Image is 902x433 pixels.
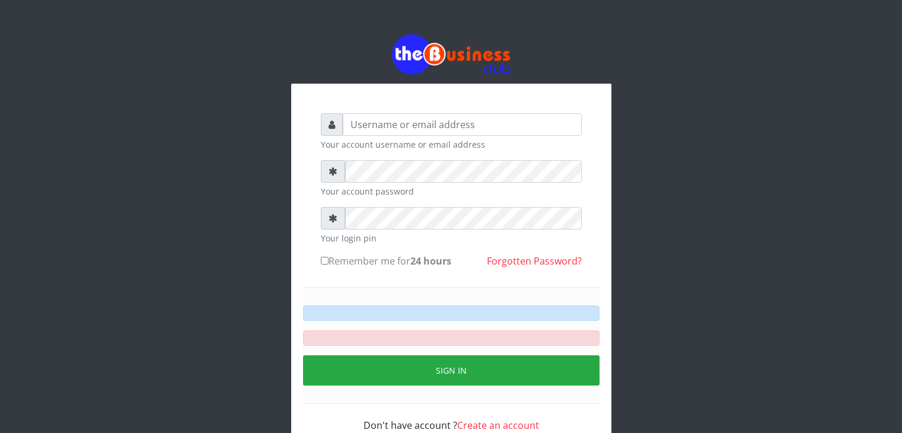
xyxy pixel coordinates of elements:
b: 24 hours [410,254,451,268]
button: Sign in [303,355,600,386]
label: Remember me for [321,254,451,268]
a: Forgotten Password? [487,254,582,268]
small: Your account password [321,185,582,198]
a: Create an account [457,419,539,432]
input: Username or email address [343,113,582,136]
div: Don't have account ? [321,404,582,432]
input: Remember me for24 hours [321,257,329,265]
small: Your account username or email address [321,138,582,151]
small: Your login pin [321,232,582,244]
